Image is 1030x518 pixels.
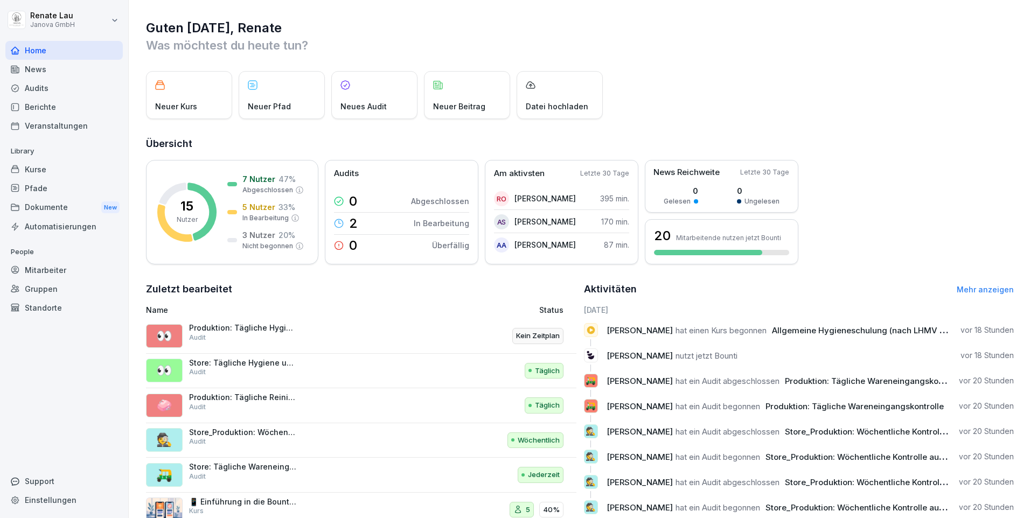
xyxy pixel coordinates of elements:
a: Automatisierungen [5,217,123,236]
span: [PERSON_NAME] [607,502,673,513]
p: Audit [189,402,206,412]
span: hat ein Audit abgeschlossen [676,426,780,437]
p: vor 18 Stunden [961,325,1014,335]
p: In Bearbeitung [242,213,289,223]
p: Store_Produktion: Wöchentliche Kontrolle auf Schädlinge [189,428,297,437]
p: 🛺 [586,398,596,414]
p: Jederzeit [528,470,560,480]
p: 🛺 [156,465,172,485]
p: 📱 Einführung in die Bounti App [189,497,297,507]
p: 33 % [279,201,295,213]
p: Audit [189,333,206,342]
h2: Aktivitäten [584,282,637,297]
p: Datei hochladen [526,101,588,112]
p: Nutzer [177,215,198,225]
a: 🛺Store: Tägliche WareneingangskontrolleAuditJederzeit [146,458,576,493]
p: vor 20 Stunden [959,375,1014,386]
p: Neuer Kurs [155,101,197,112]
a: Audits [5,79,123,97]
p: Kein Zeitplan [516,331,560,341]
p: 5 [526,505,530,515]
p: 👀 [156,361,172,380]
p: Nicht begonnen [242,241,293,251]
p: 🕵️ [586,424,596,439]
p: 🕵️ [586,500,596,515]
p: Produktion: Tägliche Reinigung und Desinfektion der Produktion [189,393,297,402]
span: [PERSON_NAME] [607,376,673,386]
div: Support [5,472,123,491]
p: 87 min. [604,239,629,250]
p: Täglich [535,400,560,411]
div: Mitarbeiter [5,261,123,279]
p: 20 % [279,229,295,241]
div: Ro [494,191,509,206]
span: Store_Produktion: Wöchentliche Kontrolle auf Schädlinge [765,502,989,513]
span: [PERSON_NAME] [607,351,673,361]
p: Audit [189,367,206,377]
p: Gelesen [664,197,691,206]
div: AS [494,214,509,229]
p: 170 min. [601,216,629,227]
p: 47 % [279,173,296,185]
div: AA [494,237,509,253]
p: 2 [349,217,358,230]
p: Am aktivsten [494,167,545,180]
p: [PERSON_NAME] [514,216,576,227]
a: Berichte [5,97,123,116]
p: Mitarbeitende nutzen jetzt Bounti [676,234,781,242]
p: In Bearbeitung [414,218,469,229]
p: Audit [189,437,206,446]
span: Produktion: Tägliche Wareneingangskontrolle [765,401,944,411]
span: nutzt jetzt Bounti [676,351,737,361]
p: [PERSON_NAME] [514,239,576,250]
p: Audits [334,167,359,180]
p: [PERSON_NAME] [514,193,576,204]
span: hat ein Audit abgeschlossen [676,477,780,487]
a: News [5,60,123,79]
p: Ungelesen [744,197,780,206]
a: 👀Produktion: Tägliche Hygiene und Temperaturkontrolle bis 12.00 MittagAuditKein Zeitplan [146,319,576,354]
p: 🧼 [156,396,172,415]
p: Neuer Pfad [248,101,291,112]
span: Store_Produktion: Wöchentliche Kontrolle auf Schädlinge [785,477,1008,487]
span: Allgemeine Hygieneschulung (nach LHMV §4) DIN10514 [772,325,990,335]
a: DokumenteNew [5,198,123,218]
p: 0 [737,185,780,197]
p: People [5,243,123,261]
p: Janova GmbH [30,21,75,29]
p: Audit [189,472,206,481]
span: hat ein Audit begonnen [676,401,760,411]
span: [PERSON_NAME] [607,325,673,335]
p: Name [146,304,415,316]
h3: 20 [654,227,671,245]
a: Kurse [5,160,123,179]
span: [PERSON_NAME] [607,452,673,462]
span: hat einen Kurs begonnen [676,325,767,335]
p: Neues Audit [340,101,387,112]
p: vor 20 Stunden [959,426,1014,437]
h2: Zuletzt bearbeitet [146,282,576,297]
p: Kurs [189,506,204,516]
a: Standorte [5,298,123,317]
p: Produktion: Tägliche Hygiene und Temperaturkontrolle bis 12.00 Mittag [189,323,297,333]
span: [PERSON_NAME] [607,426,673,437]
a: 👀Store: Tägliche Hygiene und Temperaturkontrolle bis 12.00 MittagAuditTäglich [146,354,576,389]
p: 5 Nutzer [242,201,275,213]
p: 0 [664,185,698,197]
p: 🛺 [586,373,596,388]
a: Veranstaltungen [5,116,123,135]
p: Store: Tägliche Hygiene und Temperaturkontrolle bis 12.00 Mittag [189,358,297,368]
p: Library [5,143,123,160]
div: Gruppen [5,279,123,298]
p: 🕵️ [586,449,596,464]
p: Status [539,304,563,316]
a: Home [5,41,123,60]
div: Einstellungen [5,491,123,509]
a: Pfade [5,179,123,198]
